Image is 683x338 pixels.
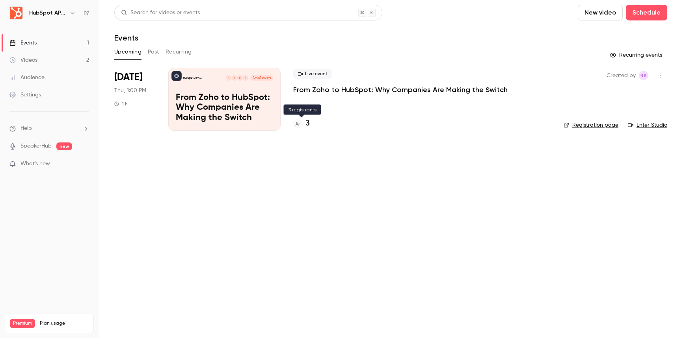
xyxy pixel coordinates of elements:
[626,5,667,20] button: Schedule
[183,76,202,80] p: HubSpot APAC
[29,9,66,17] h6: HubSpot APAC
[80,161,89,168] iframe: Noticeable Trigger
[40,320,89,327] span: Plan usage
[9,91,41,99] div: Settings
[225,75,232,81] div: F
[9,74,45,81] div: Audience
[9,56,37,64] div: Videos
[114,68,156,131] div: Oct 9 Thu, 1:00 PM (Australia/Sydney)
[56,142,72,150] span: new
[242,75,249,81] div: R
[306,118,310,129] h4: 3
[114,33,138,42] h1: Events
[20,160,50,168] span: What's new
[607,71,636,80] span: Created by
[168,68,281,131] a: From Zoho to HubSpot: Why Companies Are Making the SwitchHubSpot APACRNIF[DATE] 1:00 PMFrom Zoho ...
[293,85,508,94] a: From Zoho to HubSpot: Why Companies Are Making the Switch
[640,71,647,80] span: RS
[114,46,141,58] button: Upcoming
[148,46,159,58] button: Past
[20,142,52,150] a: SpeakerHub
[9,39,37,47] div: Events
[114,101,128,107] div: 1 h
[10,7,22,19] img: HubSpot APAC
[236,75,243,81] div: N
[293,69,332,79] span: Live event
[564,121,618,129] a: Registration page
[231,75,237,81] div: I
[606,49,667,61] button: Recurring events
[9,124,89,133] li: help-dropdown-opener
[10,319,35,328] span: Premium
[628,121,667,129] a: Enter Studio
[114,87,146,94] span: Thu, 1:00 PM
[578,5,623,20] button: New video
[176,93,273,123] p: From Zoho to HubSpot: Why Companies Are Making the Switch
[639,71,648,80] span: Rebecca Sjoberg
[114,71,142,83] span: [DATE]
[250,75,273,81] span: [DATE] 1:00 PM
[121,9,200,17] div: Search for videos or events
[20,124,32,133] span: Help
[293,118,310,129] a: 3
[166,46,192,58] button: Recurring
